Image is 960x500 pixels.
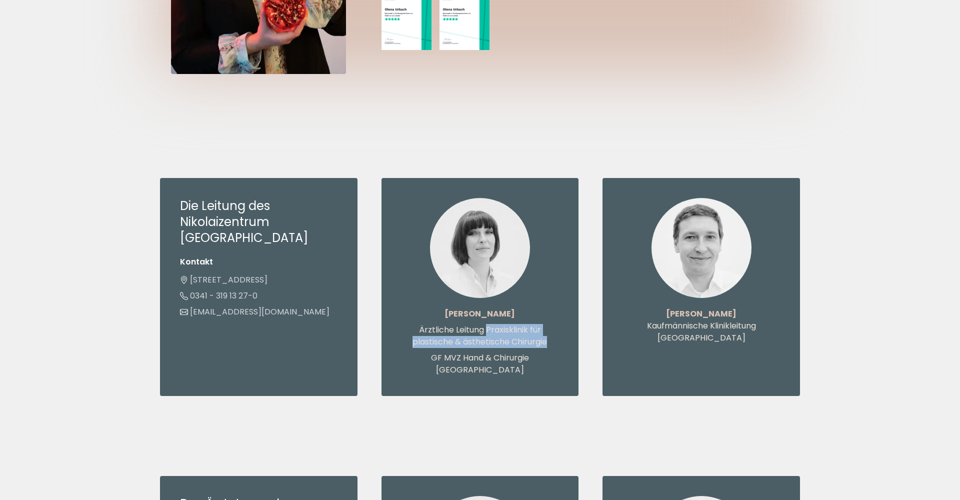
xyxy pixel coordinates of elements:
[180,290,257,301] a: 0341 - 319 13 27-0
[444,308,515,319] strong: [PERSON_NAME]
[401,352,559,376] p: GF MVZ Hand & Chirurgie [GEOGRAPHIC_DATA]
[666,308,736,319] strong: [PERSON_NAME]
[180,306,329,317] a: [EMAIL_ADDRESS][DOMAIN_NAME]
[401,324,559,348] p: Ärztliche Leitung Praxisklinik für plastische & ästhetische Chirurgie
[180,198,337,246] h3: Die Leitung des Nikolaizentrum [GEOGRAPHIC_DATA]
[430,198,530,298] img: Olena Urbach - Ärztliche Leitung Praxisklinik für plastische & ästhetische Chirurgie
[180,274,267,285] a: [STREET_ADDRESS]
[651,198,751,298] img: Kurt Urbach - Kaufmännische Klinikleitung Nikolaizentrum
[622,320,780,344] p: Kaufmännische Klinikleitung [GEOGRAPHIC_DATA]
[180,256,337,268] li: Kontakt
